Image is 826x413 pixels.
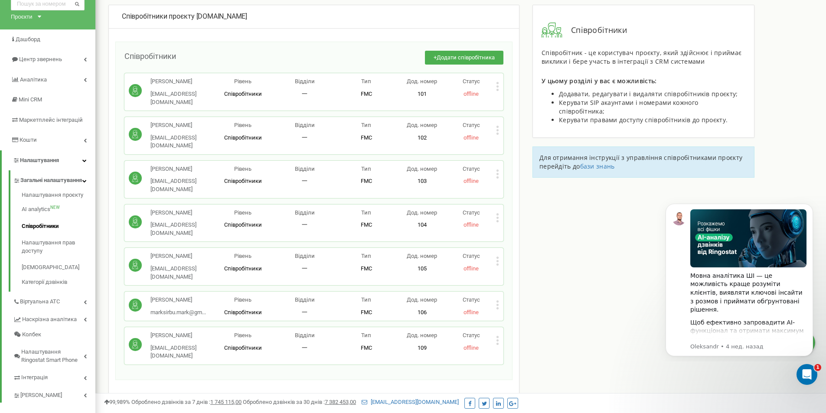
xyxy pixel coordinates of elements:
a: Співробітники [22,218,95,235]
span: Відділи [295,166,315,172]
span: Статус [463,253,480,259]
p: 109 [397,344,447,352]
span: FMC [361,345,372,351]
p: [PERSON_NAME] [150,165,212,173]
span: Рівень [234,253,251,259]
span: offline [464,345,479,351]
span: 1 [814,364,821,371]
p: [EMAIL_ADDRESS][DOMAIN_NAME] [150,134,212,150]
span: У цьому розділі у вас є можливість: [542,77,657,85]
span: Статус [463,78,480,85]
span: offline [464,309,479,315]
span: Дод. номер [407,166,437,172]
span: Співробітники проєкту [122,12,195,20]
span: Тип [361,78,371,85]
a: бази знань [580,162,615,170]
span: Рівень [234,332,251,338]
span: Співробітник - це користувач проєкту, який здійснює і приймає виклики і бере участь в інтеграції ... [542,49,741,65]
span: offline [464,265,479,272]
span: Кошти [20,137,37,143]
span: 一 [302,265,307,272]
u: 1 745 115,00 [210,399,242,405]
span: Рівень [234,166,251,172]
div: [DOMAIN_NAME] [122,12,506,22]
span: 一 [302,134,307,141]
span: Співробітники [224,309,262,315]
span: 一 [302,91,307,97]
span: Дод. номер [407,209,437,216]
a: Загальні налаштування [13,170,95,188]
span: Співробітники [224,91,262,97]
span: offline [464,178,479,184]
span: Додати співробітника [437,54,495,61]
p: [EMAIL_ADDRESS][DOMAIN_NAME] [150,265,212,281]
a: Налаштування прав доступу [22,234,95,259]
a: Віртуальна АТС [13,292,95,309]
span: [PERSON_NAME] [20,391,62,400]
span: FMC [361,309,372,315]
div: Проєкти [11,13,33,21]
span: Статус [463,296,480,303]
p: [EMAIL_ADDRESS][DOMAIN_NAME] [150,177,212,193]
span: Колбек [22,331,41,339]
p: [EMAIL_ADDRESS][DOMAIN_NAME] [150,221,212,237]
span: Додавати, редагувати і видаляти співробітників проєкту; [559,90,738,98]
span: Наскрізна аналітика [22,315,77,324]
span: FMC [361,91,372,97]
span: Загальні налаштування [20,176,82,185]
span: Відділи [295,332,315,338]
span: Дод. номер [407,78,437,85]
span: Аналiтика [20,76,47,83]
span: Дод. номер [407,122,437,128]
span: Статус [463,209,480,216]
a: Налаштування проєкту [22,191,95,202]
span: Відділи [295,78,315,85]
p: 102 [397,134,447,142]
a: Колбек [13,327,95,342]
span: Рівень [234,122,251,128]
p: 101 [397,90,447,98]
p: [PERSON_NAME] [150,121,212,130]
span: Рівень [234,209,251,216]
iframe: Intercom notifications сообщение [653,196,826,361]
span: Налаштування Ringostat Smart Phone [21,348,84,364]
span: Для отримання інструкції з управління співробітниками проєкту перейдіть до [539,153,742,170]
span: Статус [463,122,480,128]
span: Відділи [295,209,315,216]
span: Співробітники [224,221,262,228]
span: Маркетплейс інтеграцій [19,117,83,123]
a: Налаштування Ringostat Smart Phone [13,342,95,367]
p: [PERSON_NAME] [150,252,212,260]
span: Дод. номер [407,296,437,303]
span: Віртуальна АТС [20,298,60,306]
span: Керувати SIP акаунтами і номерами кожного співробітника; [559,98,698,115]
span: FMC [361,134,372,141]
span: Відділи [295,122,315,128]
span: Тип [361,166,371,172]
a: AI analyticsNEW [22,201,95,218]
span: marksirbu.mark@gm... [150,309,206,315]
span: Оброблено дзвінків за 7 днів : [131,399,242,405]
p: [EMAIL_ADDRESS][DOMAIN_NAME] [150,90,212,106]
span: Тип [361,122,371,128]
span: FMC [361,265,372,272]
span: FMC [361,221,372,228]
span: Центр звернень [19,56,62,62]
span: 一 [302,178,307,184]
a: [EMAIL_ADDRESS][DOMAIN_NAME] [362,399,459,405]
p: 106 [397,309,447,317]
p: [PERSON_NAME] [150,296,206,304]
span: Інтеграція [21,374,48,382]
span: offline [464,221,479,228]
p: [EMAIL_ADDRESS][DOMAIN_NAME] [150,344,212,360]
a: [DEMOGRAPHIC_DATA] [22,259,95,276]
span: Mini CRM [19,96,42,103]
span: Тип [361,253,371,259]
span: Дод. номер [407,332,437,338]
